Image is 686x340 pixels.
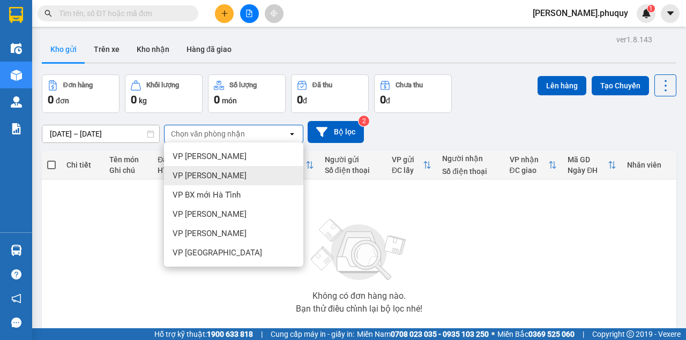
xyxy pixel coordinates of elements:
[173,170,247,181] span: VP [PERSON_NAME]
[303,96,307,105] span: đ
[271,328,354,340] span: Cung cấp máy in - giấy in:
[152,151,203,179] th: Toggle SortBy
[325,166,381,175] div: Số điện thoại
[510,166,549,175] div: ĐC giao
[128,36,178,62] button: Kho nhận
[442,167,498,176] div: Số điện thoại
[11,269,21,279] span: question-circle
[245,10,253,17] span: file-add
[11,293,21,304] span: notification
[158,155,189,164] div: Đã thu
[164,142,303,267] ul: Menu
[392,166,423,175] div: ĐC lấy
[666,9,675,18] span: caret-down
[265,4,284,23] button: aim
[616,34,652,46] div: ver 1.8.143
[288,130,296,138] svg: open
[627,330,634,338] span: copyright
[63,81,93,89] div: Đơn hàng
[146,81,179,89] div: Khối lượng
[592,76,649,95] button: Tạo Chuyến
[510,155,549,164] div: VP nhận
[178,36,240,62] button: Hàng đã giao
[261,328,263,340] span: |
[491,332,495,336] span: ⚪️
[308,121,364,143] button: Bộ lọc
[305,213,413,288] img: svg+xml;base64,PHN2ZyBjbGFzcz0ibGlzdC1wbHVnX19zdmciIHhtbG5zPSJodHRwOi8vd3d3LnczLm9yZy8yMDAwL3N2Zy...
[627,161,671,169] div: Nhân viên
[240,4,259,23] button: file-add
[538,76,586,95] button: Lên hàng
[207,330,253,338] strong: 1900 633 818
[11,43,22,54] img: warehouse-icon
[173,209,247,220] span: VP [PERSON_NAME]
[173,247,262,258] span: VP [GEOGRAPHIC_DATA]
[222,96,237,105] span: món
[568,155,608,164] div: Mã GD
[357,328,489,340] span: Miền Nam
[42,36,85,62] button: Kho gửi
[11,96,22,108] img: warehouse-icon
[528,330,575,338] strong: 0369 525 060
[568,166,608,175] div: Ngày ĐH
[42,74,120,113] button: Đơn hàng0đơn
[380,93,386,106] span: 0
[42,125,159,142] input: Select a date range.
[392,155,423,164] div: VP gửi
[291,74,369,113] button: Đã thu0đ
[11,245,22,256] img: warehouse-icon
[56,96,69,105] span: đơn
[215,4,234,23] button: plus
[214,93,220,106] span: 0
[524,6,637,20] span: [PERSON_NAME].phuquy
[109,155,147,164] div: Tên món
[649,5,653,12] span: 1
[386,151,437,179] th: Toggle SortBy
[391,330,489,338] strong: 0708 023 035 - 0935 103 250
[9,7,23,23] img: logo-vxr
[386,96,390,105] span: đ
[325,155,381,164] div: Người gửi
[158,166,189,175] div: HTTT
[208,74,286,113] button: Số lượng0món
[504,151,563,179] th: Toggle SortBy
[296,305,422,313] div: Bạn thử điều chỉnh lại bộ lọc nhé!
[229,81,257,89] div: Số lượng
[297,93,303,106] span: 0
[173,151,247,162] span: VP [PERSON_NAME]
[221,10,228,17] span: plus
[396,81,423,89] div: Chưa thu
[374,74,452,113] button: Chưa thu0đ
[312,81,332,89] div: Đã thu
[497,328,575,340] span: Miền Bắc
[642,9,651,18] img: icon-new-feature
[131,93,137,106] span: 0
[11,318,21,328] span: message
[44,10,52,17] span: search
[171,129,245,139] div: Chọn văn phòng nhận
[583,328,584,340] span: |
[661,4,680,23] button: caret-down
[647,5,655,12] sup: 1
[125,74,203,113] button: Khối lượng0kg
[173,228,247,239] span: VP [PERSON_NAME]
[85,36,128,62] button: Trên xe
[442,154,498,163] div: Người nhận
[48,93,54,106] span: 0
[66,161,99,169] div: Chi tiết
[312,292,406,300] div: Không có đơn hàng nào.
[154,328,253,340] span: Hỗ trợ kỹ thuật:
[173,190,241,200] span: VP BX mới Hà Tĩnh
[359,116,369,126] sup: 2
[270,10,278,17] span: aim
[11,123,22,134] img: solution-icon
[139,96,147,105] span: kg
[11,70,22,81] img: warehouse-icon
[562,151,622,179] th: Toggle SortBy
[59,7,185,19] input: Tìm tên, số ĐT hoặc mã đơn
[109,166,147,175] div: Ghi chú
